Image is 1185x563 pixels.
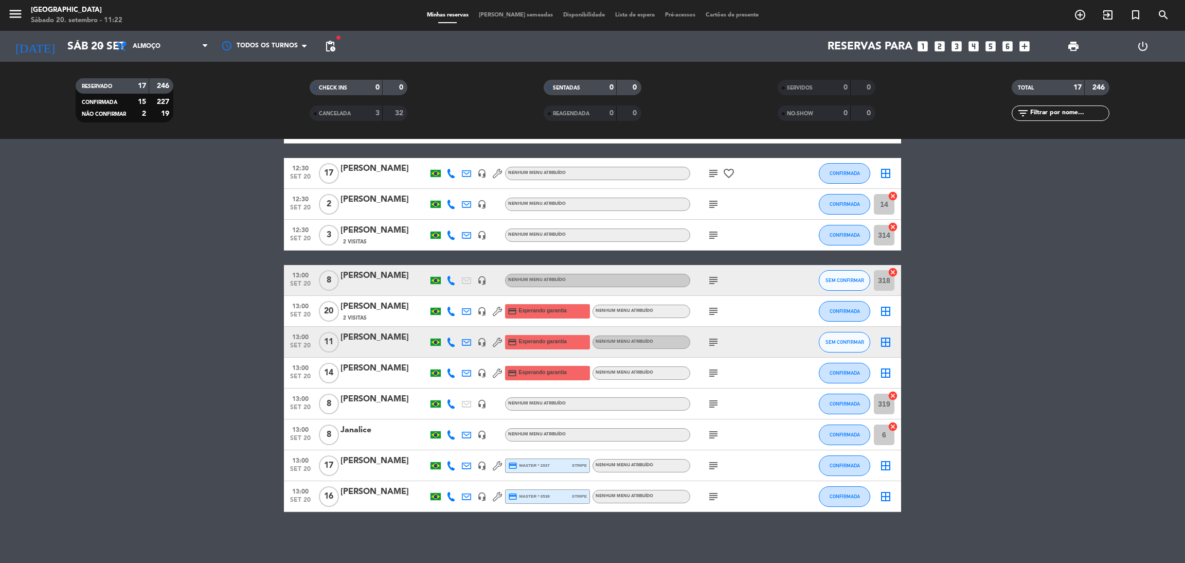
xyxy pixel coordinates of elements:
span: 12:30 [288,192,313,204]
strong: 32 [395,110,405,117]
span: 8 [319,270,339,291]
span: set 20 [288,342,313,354]
span: 13:00 [288,454,313,466]
i: power_settings_new [1137,40,1149,52]
span: SEM CONFIRMAR [825,339,864,345]
span: SERVIDOS [787,85,813,91]
strong: 19 [161,110,171,117]
span: CONFIRMADA [830,432,860,437]
span: set 20 [288,173,313,185]
strong: 0 [843,84,848,91]
strong: 0 [375,84,380,91]
span: RESERVADO [82,84,112,89]
span: 13:00 [288,269,313,280]
span: SENTADAS [553,85,580,91]
i: looks_5 [984,40,997,53]
button: CONFIRMADA [819,363,870,383]
span: Cartões de presente [701,12,764,18]
i: border_all [879,490,892,503]
strong: 17 [1073,84,1082,91]
span: 16 [319,486,339,507]
div: [GEOGRAPHIC_DATA] [31,5,122,15]
span: print [1067,40,1080,52]
i: credit_card [508,338,517,347]
i: credit_card [508,307,517,316]
span: CONFIRMADA [830,170,860,176]
button: CONFIRMADA [819,425,870,445]
i: credit_card [508,492,517,501]
strong: 17 [138,82,146,90]
i: turned_in_not [1129,9,1142,21]
span: 17 [319,163,339,184]
i: subject [707,367,720,379]
span: set 20 [288,435,313,447]
span: CANCELADA [319,111,351,116]
i: subject [707,229,720,241]
i: headset_mic [477,492,487,501]
div: [PERSON_NAME] [340,300,428,313]
span: 17 [319,455,339,476]
i: border_all [879,367,892,379]
span: set 20 [288,404,313,416]
span: NÃO CONFIRMAR [82,112,126,117]
span: 14 [319,363,339,383]
i: border_all [879,460,892,472]
button: CONFIRMADA [819,225,870,245]
span: 12:30 [288,223,313,235]
i: subject [707,198,720,210]
span: set 20 [288,497,313,508]
span: set 20 [288,466,313,478]
button: SEM CONFIRMAR [819,270,870,291]
i: headset_mic [477,307,487,316]
i: cancel [888,222,898,232]
div: [PERSON_NAME] [340,485,428,499]
i: headset_mic [477,169,487,178]
strong: 227 [157,98,171,105]
span: Nenhum menu atribuído [596,494,653,498]
i: subject [707,460,720,472]
span: REAGENDADA [553,111,589,116]
strong: 0 [609,84,614,91]
button: CONFIRMADA [819,301,870,322]
strong: 0 [867,84,873,91]
strong: 0 [633,84,639,91]
span: Reservas para [828,40,912,53]
div: [PERSON_NAME] [340,454,428,468]
i: subject [707,167,720,180]
span: Esperando garantia [519,368,567,377]
span: 13:00 [288,300,313,311]
button: SEM CONFIRMAR [819,332,870,353]
span: Nenhum menu atribuído [508,233,566,237]
i: headset_mic [477,430,487,439]
div: [PERSON_NAME] [340,331,428,344]
button: CONFIRMADA [819,486,870,507]
span: 3 [319,225,339,245]
span: Nenhum menu atribuído [508,278,566,282]
span: [PERSON_NAME] semeadas [474,12,558,18]
i: [DATE] [8,35,62,58]
i: filter_list [1017,107,1029,119]
span: set 20 [288,373,313,385]
div: LOG OUT [1108,31,1177,62]
strong: 15 [138,98,146,105]
span: Nenhum menu atribuído [508,171,566,175]
span: stripe [572,462,587,469]
i: headset_mic [477,231,487,240]
button: menu [8,6,23,25]
span: 20 [319,301,339,322]
span: Nenhum menu atribuído [596,309,653,313]
i: subject [707,398,720,410]
span: 2 [319,194,339,215]
i: headset_mic [477,276,487,285]
i: search [1157,9,1170,21]
i: looks_3 [950,40,963,53]
button: CONFIRMADA [819,194,870,215]
span: stripe [572,493,587,500]
i: subject [707,490,720,503]
span: Nenhum menu atribuído [596,463,653,467]
i: headset_mic [477,368,487,378]
span: 12:30 [288,162,313,173]
span: set 20 [288,311,313,323]
span: CONFIRMADA [830,201,860,207]
i: cancel [888,191,898,201]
